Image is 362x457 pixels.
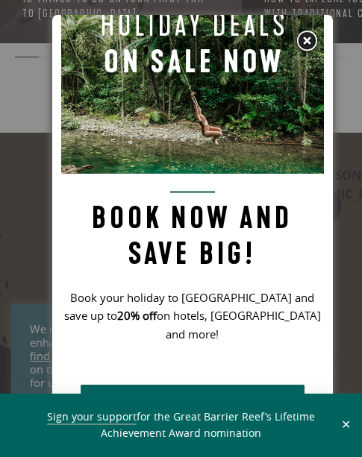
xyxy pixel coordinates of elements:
button: Close [337,418,355,432]
span: for the Great Barrier Reef’s Lifetime Achievement Award nomination [47,409,315,441]
a: Sign your support [47,409,137,425]
strong: 20% off [117,308,157,323]
p: Book your holiday to [GEOGRAPHIC_DATA] and save up to on hotels, [GEOGRAPHIC_DATA] and more! [61,289,324,343]
button: Book Now [81,385,305,429]
img: Close [296,30,318,52]
h2: Book now and save big! [61,191,324,272]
